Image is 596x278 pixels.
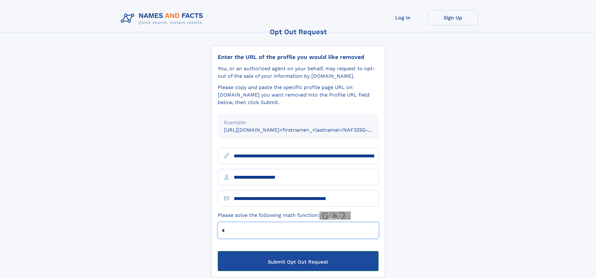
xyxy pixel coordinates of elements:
div: Example: [224,119,372,126]
button: Submit Opt Out Request [218,251,379,271]
a: Log In [378,10,428,25]
div: Enter the URL of the profile you would like removed [218,54,379,60]
a: Sign Up [428,10,478,25]
img: Logo Names and Facts [118,10,208,27]
div: Please copy and paste the specific profile page URL on [DOMAIN_NAME] you want removed into the Pr... [218,84,379,106]
label: Please solve the following math function: [218,212,351,220]
small: [URL][DOMAIN_NAME]<firstname>_<lastname>/NAF325G-xxxxxxxx [224,127,390,133]
div: You, or an authorized agent on your behalf, may request to opt-out of the sale of your informatio... [218,65,379,80]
